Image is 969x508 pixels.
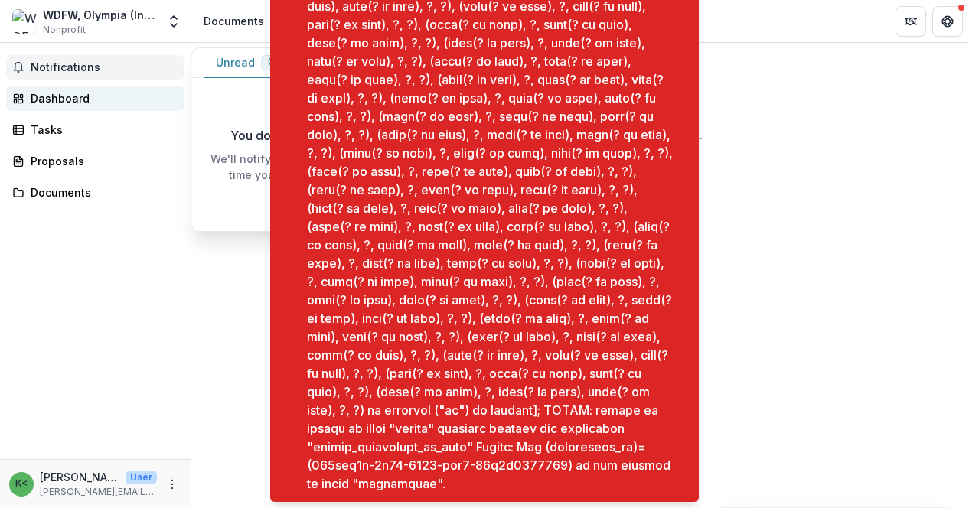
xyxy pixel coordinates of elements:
a: Dashboard [6,86,184,111]
span: 0 [268,57,274,67]
a: Tasks [6,117,184,142]
button: Notifications [6,55,184,80]
button: Unread [204,48,293,78]
p: You don't have any unread notifications [230,126,458,145]
a: Documents [6,180,184,205]
button: Get Help [932,6,963,37]
p: User [126,471,157,484]
nav: breadcrumb [197,10,270,32]
p: [PERSON_NAME] <[PERSON_NAME][EMAIL_ADDRESS][PERSON_NAME][DOMAIN_NAME]> [40,469,119,485]
button: More [163,475,181,493]
div: Documents [204,13,264,29]
div: Documents [31,184,172,200]
span: Nonprofit [43,23,86,37]
div: Tasks [31,122,172,138]
a: Proposals [6,148,184,174]
div: Kirsten Simonsen <kirsten.simonsen@dfw.wa.gov> [15,479,28,489]
p: [PERSON_NAME][EMAIL_ADDRESS][PERSON_NAME][DOMAIN_NAME] [40,485,157,499]
span: Notifications [31,61,178,74]
div: Proposals [31,153,172,169]
button: Open entity switcher [163,6,184,37]
button: Partners [896,6,926,37]
div: Dashboard [31,90,172,106]
div: WDFW, Olympia (Intergovernmental Salmon Management Unit) [43,7,157,23]
p: We'll notify you about important updates and any time you're mentioned on [PERSON_NAME]. [204,151,484,183]
img: WDFW, Olympia (Intergovernmental Salmon Management Unit) [12,9,37,34]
